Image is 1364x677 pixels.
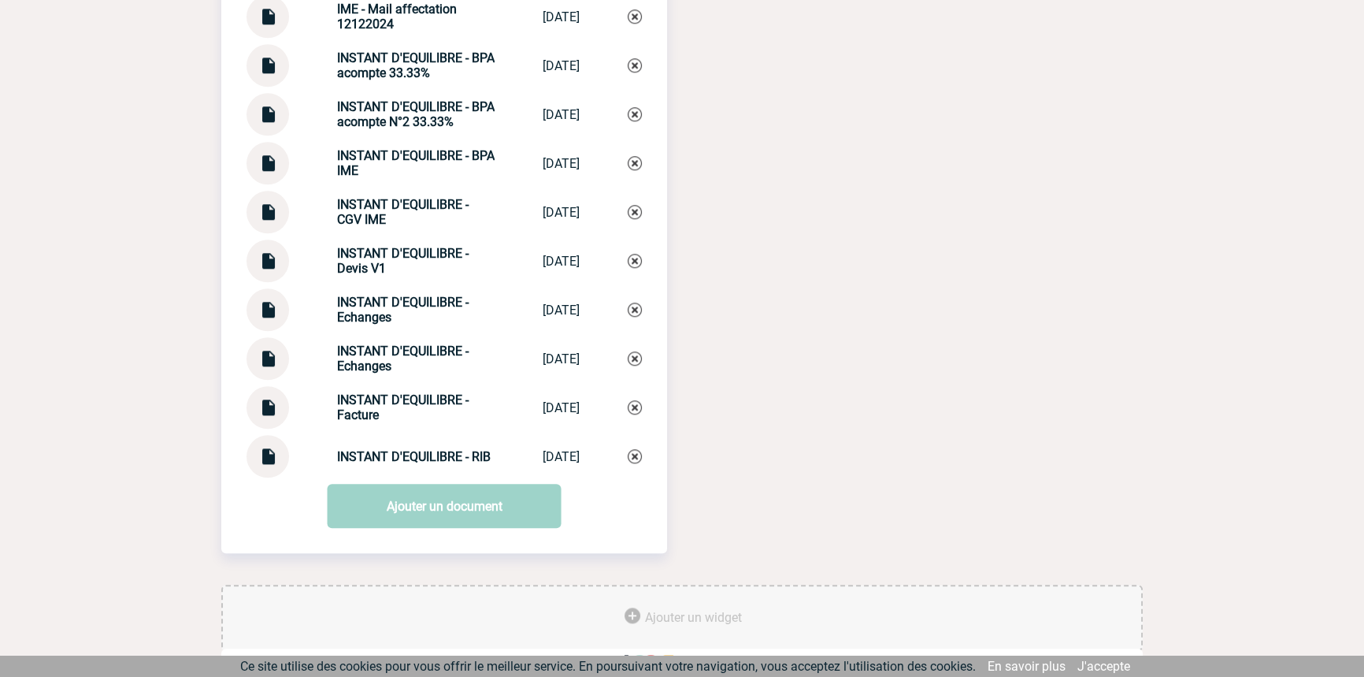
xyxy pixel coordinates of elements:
[628,205,642,219] img: Supprimer
[240,659,976,674] span: Ce site utilise des cookies pour vous offrir le meilleur service. En poursuivant votre navigation...
[543,400,580,415] div: [DATE]
[221,585,1143,651] div: Ajouter des outils d'aide à la gestion de votre événement
[628,156,642,170] img: Supprimer
[328,484,562,528] a: Ajouter un document
[543,58,580,73] div: [DATE]
[337,392,469,422] strong: INSTANT D'EQUILIBRE - Facture
[628,303,642,317] img: Supprimer
[543,9,580,24] div: [DATE]
[988,659,1066,674] a: En savoir plus
[543,205,580,220] div: [DATE]
[628,400,642,415] img: Supprimer
[337,295,469,325] strong: INSTANT D'EQUILIBRE - Echanges
[543,303,580,318] div: [DATE]
[628,107,642,121] img: Supprimer
[645,610,742,625] span: Ajouter un widget
[543,156,580,171] div: [DATE]
[337,50,495,80] strong: INSTANT D'EQUILIBRE - BPA acompte 33.33%
[337,246,469,276] strong: INSTANT D'EQUILIBRE - Devis V1
[337,344,469,374] strong: INSTANT D'EQUILIBRE - Echanges
[628,352,642,366] img: Supprimer
[543,107,580,122] div: [DATE]
[337,148,495,178] strong: INSTANT D'EQUILIBRE - BPA IME
[337,197,469,227] strong: INSTANT D'EQUILIBRE - CGV IME
[543,352,580,366] div: [DATE]
[1077,659,1130,674] a: J'accepte
[337,2,457,32] strong: IME - Mail affectation 12122024
[628,58,642,73] img: Supprimer
[543,254,580,269] div: [DATE]
[337,449,491,464] strong: INSTANT D'EQUILIBRE - RIB
[543,449,580,464] div: [DATE]
[337,99,495,129] strong: INSTANT D'EQUILIBRE - BPA acompte N°2 33.33%
[628,254,642,268] img: Supprimer
[628,9,642,24] img: Supprimer
[628,449,642,463] img: Supprimer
